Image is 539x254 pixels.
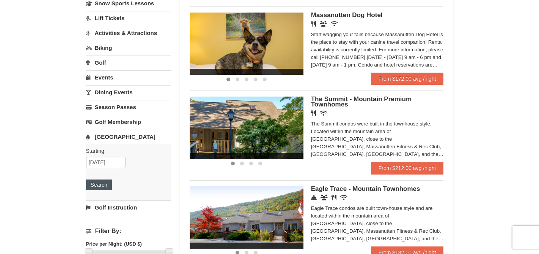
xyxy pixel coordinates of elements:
i: Restaurant [311,21,316,27]
i: Banquet Facilities [320,21,327,27]
a: From $172.00 avg /night [371,73,444,85]
a: Dining Events [86,85,171,99]
a: Golf Instruction [86,200,171,214]
a: From $212.00 avg /night [371,162,444,174]
span: Massanutten Dog Hotel [311,11,383,19]
i: Conference Facilities [321,195,328,200]
i: Concierge Desk [311,195,317,200]
i: Wireless Internet (free) [320,110,327,116]
div: Eagle Trace condos are built town-house style and are located within the mountain area of [GEOGRA... [311,205,444,243]
i: Wireless Internet (free) [340,195,347,200]
i: Restaurant [332,195,336,200]
button: Search [86,179,112,190]
div: Start wagging your tails because Massanutten Dog Hotel is the place to stay with your canine trav... [311,31,444,69]
a: Golf [86,56,171,70]
a: Activities & Attractions [86,26,171,40]
a: Biking [86,41,171,55]
span: Eagle Trace - Mountain Townhomes [311,185,420,192]
a: [GEOGRAPHIC_DATA] [86,130,171,144]
h4: Filter By: [86,228,171,235]
a: Golf Membership [86,115,171,129]
span: The Summit - Mountain Premium Townhomes [311,95,412,108]
i: Restaurant [311,110,316,116]
div: The Summit condos were built in the townhouse style. Located within the mountain area of [GEOGRAP... [311,120,444,158]
a: Season Passes [86,100,171,114]
a: Events [86,70,171,84]
i: Wireless Internet (free) [331,21,338,27]
strong: Price per Night: (USD $) [86,241,142,247]
a: Lift Tickets [86,11,171,25]
label: Starting [86,147,165,155]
